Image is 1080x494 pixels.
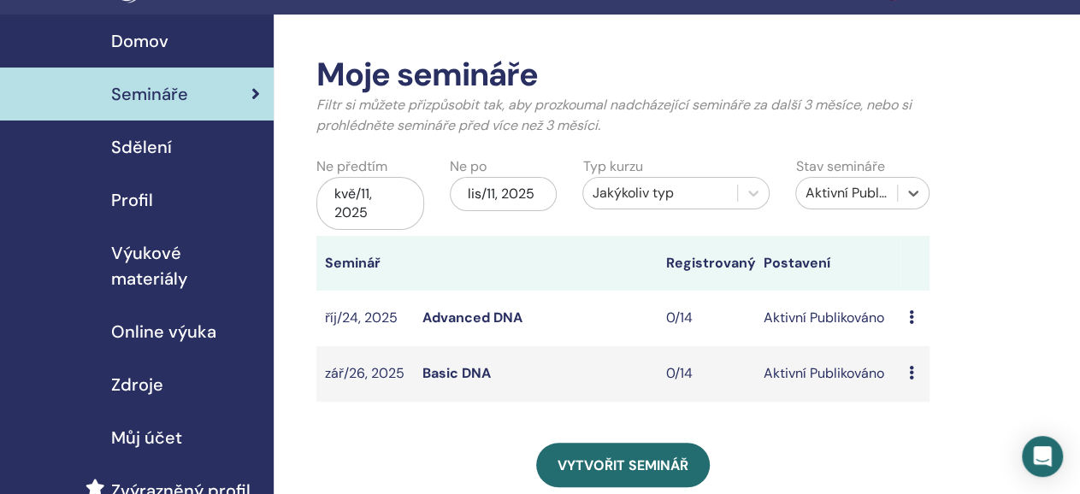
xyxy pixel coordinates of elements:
[316,346,414,402] td: zář/26, 2025
[795,156,884,177] label: Stav semináře
[450,177,558,211] div: lis/11, 2025
[111,28,168,54] span: Domov
[754,346,900,402] td: Aktivní Publikováno
[582,156,642,177] label: Typ kurzu
[657,291,754,346] td: 0/14
[316,95,930,136] p: Filtr si můžete přizpůsobit tak, aby prozkoumal nadcházející semináře za další 3 měsíce, nebo si ...
[111,240,260,291] span: Výukové materiály
[316,177,424,230] div: kvě/11, 2025
[111,81,188,107] span: Semináře
[805,183,888,203] div: Aktivní Publikováno
[316,291,414,346] td: říj/24, 2025
[536,443,710,487] a: Vytvořit seminář
[111,319,216,344] span: Online výuka
[657,346,754,402] td: 0/14
[592,183,729,203] div: Jakýkoliv typ
[316,236,414,291] th: Seminář
[450,156,487,177] label: Ne po
[111,372,163,397] span: Zdroje
[111,134,172,160] span: Sdělení
[422,309,522,326] a: Advanced DNA
[111,187,153,213] span: Profil
[422,364,491,382] a: Basic DNA
[558,456,688,474] span: Vytvořit seminář
[754,291,900,346] td: Aktivní Publikováno
[316,56,930,95] h2: Moje semináře
[316,156,387,177] label: Ne předtím
[1022,436,1063,477] div: Open Intercom Messenger
[111,425,182,450] span: Můj účet
[754,236,900,291] th: Postavení
[657,236,754,291] th: Registrovaný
